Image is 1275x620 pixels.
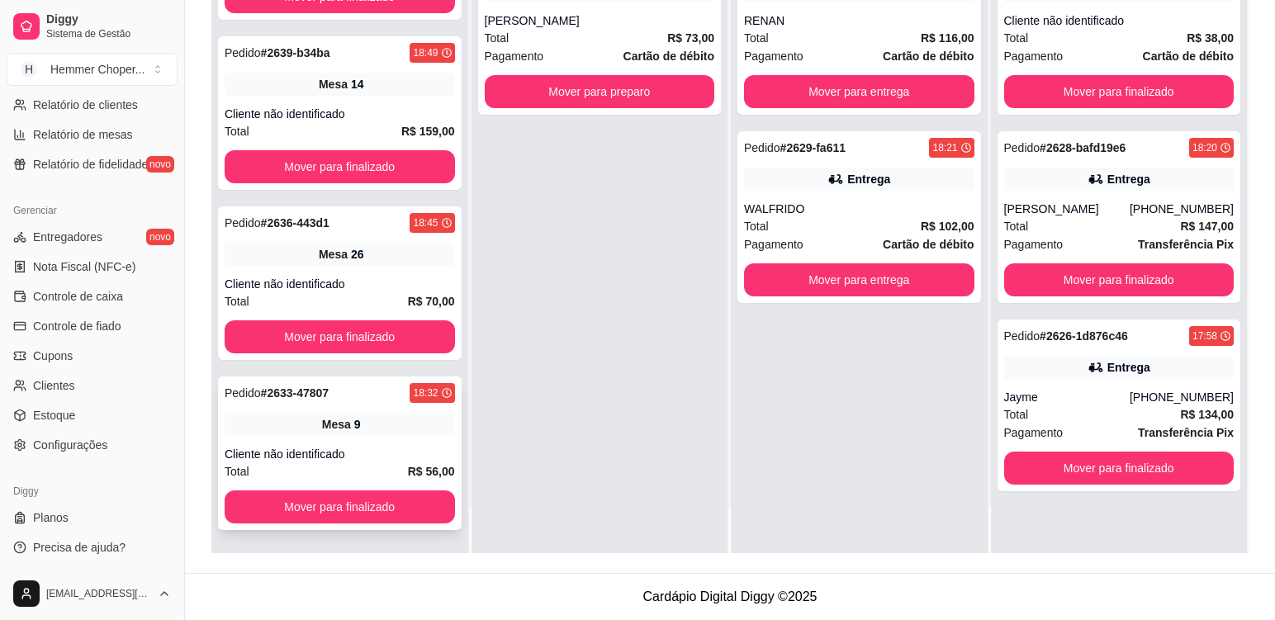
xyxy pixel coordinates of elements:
[33,288,123,305] span: Controle de caixa
[46,12,171,27] span: Diggy
[7,283,178,310] a: Controle de caixa
[33,318,121,334] span: Controle de fiado
[7,53,178,86] button: Select a team
[1004,141,1040,154] span: Pedido
[1004,201,1130,217] div: [PERSON_NAME]
[33,97,138,113] span: Relatório de clientes
[921,220,974,233] strong: R$ 102,00
[744,75,974,108] button: Mover para entrega
[1180,220,1234,233] strong: R$ 147,00
[33,229,102,245] span: Entregadores
[1004,47,1064,65] span: Pagamento
[33,509,69,526] span: Planos
[322,416,351,433] span: Mesa
[1004,217,1029,235] span: Total
[7,151,178,177] a: Relatório de fidelidadenovo
[1192,141,1217,154] div: 18:20
[485,75,715,108] button: Mover para preparo
[225,292,249,310] span: Total
[7,478,178,504] div: Diggy
[351,76,364,92] div: 14
[225,386,261,400] span: Pedido
[7,253,178,280] a: Nota Fiscal (NFC-e)
[50,61,145,78] div: Hemmer Choper ...
[485,12,715,29] div: [PERSON_NAME]
[883,238,974,251] strong: Cartão de débito
[744,201,974,217] div: WALFRIDO
[1004,29,1029,47] span: Total
[1040,141,1126,154] strong: # 2628-bafd19e6
[1004,424,1064,442] span: Pagamento
[7,92,178,118] a: Relatório de clientes
[744,217,769,235] span: Total
[485,29,510,47] span: Total
[319,76,348,92] span: Mesa
[1138,238,1234,251] strong: Transferência Pix
[7,7,178,46] a: DiggySistema de Gestão
[408,295,455,308] strong: R$ 70,00
[413,216,438,230] div: 18:45
[623,50,714,63] strong: Cartão de débito
[261,46,330,59] strong: # 2639-b34ba
[33,407,75,424] span: Estoque
[847,171,890,187] div: Entrega
[7,197,178,224] div: Gerenciar
[7,402,178,428] a: Estoque
[883,50,974,63] strong: Cartão de débito
[1107,171,1150,187] div: Entrega
[33,437,107,453] span: Configurações
[33,539,126,556] span: Precisa de ajuda?
[1192,329,1217,343] div: 17:58
[780,141,846,154] strong: # 2629-fa611
[351,246,364,263] div: 26
[7,224,178,250] a: Entregadoresnovo
[921,31,974,45] strong: R$ 116,00
[1040,329,1128,343] strong: # 2626-1d876c46
[33,156,148,173] span: Relatório de fidelidade
[225,446,455,462] div: Cliente não identificado
[1004,235,1064,253] span: Pagamento
[667,31,714,45] strong: R$ 73,00
[225,106,455,122] div: Cliente não identificado
[744,235,803,253] span: Pagamento
[7,343,178,369] a: Cupons
[7,313,178,339] a: Controle de fiado
[744,29,769,47] span: Total
[413,386,438,400] div: 18:32
[485,47,544,65] span: Pagamento
[1004,452,1235,485] button: Mover para finalizado
[1004,405,1029,424] span: Total
[225,462,249,480] span: Total
[1130,201,1234,217] div: [PHONE_NUMBER]
[408,465,455,478] strong: R$ 56,00
[261,216,329,230] strong: # 2636-443d1
[261,386,329,400] strong: # 2633-47807
[225,276,455,292] div: Cliente não identificado
[413,46,438,59] div: 18:49
[744,47,803,65] span: Pagamento
[225,150,455,183] button: Mover para finalizado
[1107,359,1150,376] div: Entrega
[7,504,178,531] a: Planos
[225,490,455,523] button: Mover para finalizado
[46,587,151,600] span: [EMAIL_ADDRESS][DOMAIN_NAME]
[1130,389,1234,405] div: [PHONE_NUMBER]
[744,263,974,296] button: Mover para entrega
[7,372,178,399] a: Clientes
[7,432,178,458] a: Configurações
[1138,426,1234,439] strong: Transferência Pix
[33,348,73,364] span: Cupons
[33,126,133,143] span: Relatório de mesas
[1004,263,1235,296] button: Mover para finalizado
[225,46,261,59] span: Pedido
[7,574,178,613] button: [EMAIL_ADDRESS][DOMAIN_NAME]
[225,122,249,140] span: Total
[354,416,361,433] div: 9
[932,141,957,154] div: 18:21
[744,12,974,29] div: RENAN
[1004,12,1235,29] div: Cliente não identificado
[401,125,455,138] strong: R$ 159,00
[21,61,37,78] span: H
[225,216,261,230] span: Pedido
[1004,329,1040,343] span: Pedido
